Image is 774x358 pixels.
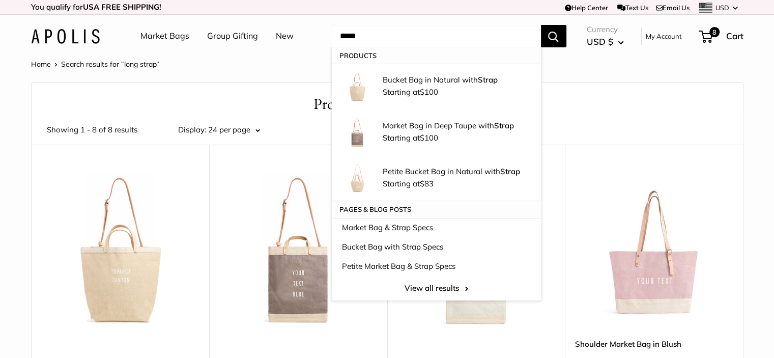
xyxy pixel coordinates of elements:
button: USD $ [587,34,624,50]
p: Petite Bucket Bag in Natural with [383,166,531,177]
span: 8 [709,27,719,37]
a: Bucket Bag in Natural with StrapBucket Bag in Natural with Strap [42,170,199,328]
a: Petite Bucket Bag in Natural with Strap Petite Bucket Bag in Natural withStrap Starting at$83 [332,155,541,201]
span: USD $ [587,36,613,47]
span: $100 [420,87,438,97]
span: USD [715,4,729,12]
nav: Breadcrumb [31,58,159,71]
span: $83 [420,179,434,188]
span: Starting at [383,133,438,143]
a: Bucket Bag with Strap Specs [332,237,541,257]
a: Email Us [656,4,690,12]
a: View all results [332,276,541,300]
a: New [276,29,294,44]
p: Products [332,47,541,64]
span: Starting at [383,87,438,97]
a: Group Gifting [207,29,258,44]
a: Market Bag in Deep Taupe with StrapMarket Bag in Deep Taupe with Strap [219,170,377,328]
a: Help Center [565,4,608,12]
img: Apolis [31,29,100,44]
strong: Strap [478,75,498,85]
span: Showing 1 - 8 of 8 results [47,123,137,137]
img: Market Bag in Deep Taupe with Strap [342,117,372,148]
p: Pages & Blog posts [332,201,541,217]
img: Shoulder Market Bag in Blush [575,170,733,328]
a: Market Bag in Deep Taupe with Strap Market Bag in Deep Taupe withStrap Starting at$100 [332,109,541,155]
p: Market Bag in Deep Taupe with [383,120,531,131]
p: Bucket Bag in Natural with [383,74,531,85]
input: Search... [332,25,541,47]
label: Display: [178,123,206,137]
a: Text Us [617,4,648,12]
strong: USA FREE SHIPPING! [83,2,161,12]
span: Search results for “long strap” [61,60,159,69]
span: Cart [726,31,743,41]
a: Market Bag & Strap Specs [332,218,541,237]
img: Market Bag in Deep Taupe with Strap [219,170,377,328]
strong: Strap [494,121,514,130]
a: 8 Cart [700,28,743,44]
a: Bucket Bag in Natural with Strap Bucket Bag in Natural withStrap Starting at$100 [332,64,541,109]
span: 24 per page [208,125,250,134]
span: $100 [420,133,438,143]
span: Currency [587,22,624,37]
img: Bucket Bag in Natural with Strap [42,170,199,328]
strong: Strap [500,167,520,176]
h1: Products for “long strap” [47,93,728,115]
a: Shoulder Market Bag in Blush [575,338,733,350]
a: Shoulder Market Bag in BlushShoulder Market Bag in Blush [575,170,733,328]
button: 24 per page [208,123,260,137]
img: Petite Bucket Bag in Natural with Strap [342,163,372,194]
a: Petite Market Bag & Strap Specs [332,257,541,276]
button: Search [541,25,566,47]
a: Market Bags [140,29,189,44]
span: Starting at [383,179,434,188]
img: Bucket Bag in Natural with Strap [342,71,372,102]
a: Home [31,60,51,69]
a: My Account [646,30,682,42]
